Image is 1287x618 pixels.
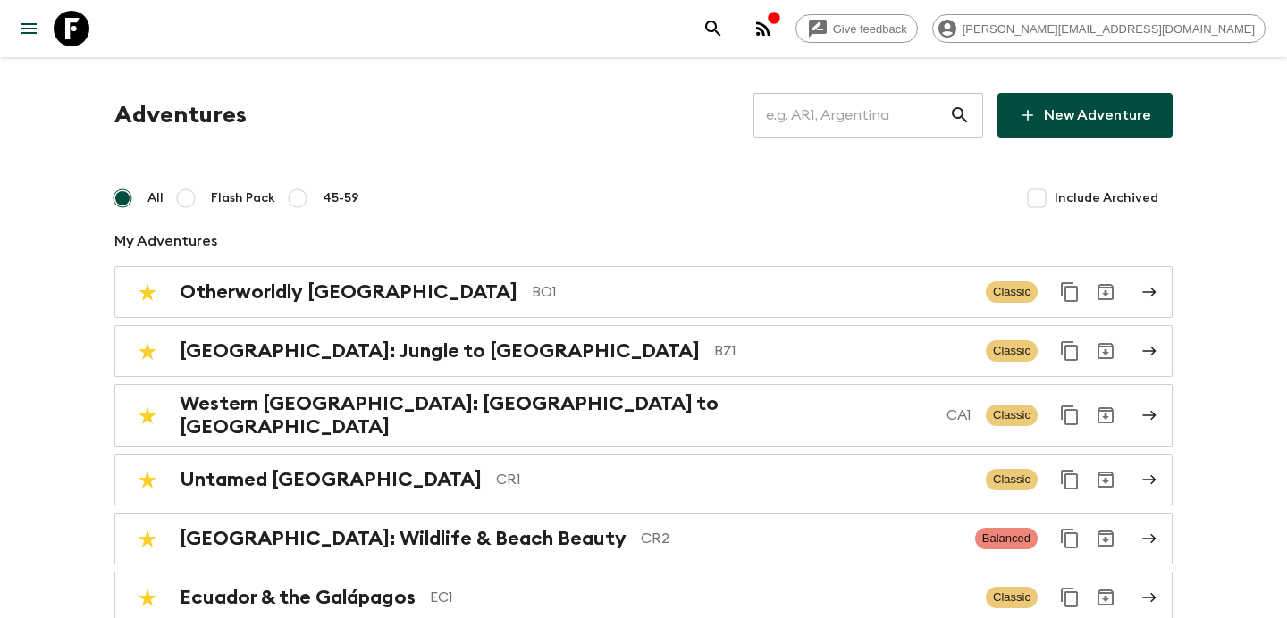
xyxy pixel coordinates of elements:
h2: [GEOGRAPHIC_DATA]: Wildlife & Beach Beauty [180,527,627,550]
button: Archive [1088,397,1123,433]
a: [GEOGRAPHIC_DATA]: Wildlife & Beach BeautyCR2BalancedDuplicate for 45-59Archive [114,513,1173,564]
button: search adventures [695,11,731,46]
button: Archive [1088,274,1123,310]
span: Classic [986,405,1038,426]
span: Balanced [975,528,1038,549]
button: Duplicate for 45-59 [1052,397,1088,433]
a: Western [GEOGRAPHIC_DATA]: [GEOGRAPHIC_DATA] to [GEOGRAPHIC_DATA]CA1ClassicDuplicate for 45-59Arc... [114,384,1173,447]
span: Flash Pack [211,189,275,207]
span: [PERSON_NAME][EMAIL_ADDRESS][DOMAIN_NAME] [953,22,1265,36]
button: Duplicate for 45-59 [1052,462,1088,497]
a: Untamed [GEOGRAPHIC_DATA]CR1ClassicDuplicate for 45-59Archive [114,454,1173,505]
button: Duplicate for 45-59 [1052,521,1088,556]
p: CR1 [496,469,972,490]
span: Include Archived [1055,189,1158,207]
h2: [GEOGRAPHIC_DATA]: Jungle to [GEOGRAPHIC_DATA] [180,339,700,363]
p: EC1 [430,587,972,608]
h1: Adventures [114,97,247,133]
p: BO1 [532,281,972,303]
button: Archive [1088,462,1123,497]
button: Duplicate for 45-59 [1052,580,1088,615]
span: Classic [986,281,1038,303]
a: Give feedback [795,14,918,43]
p: BZ1 [714,340,972,362]
span: Classic [986,587,1038,608]
h2: Otherworldly [GEOGRAPHIC_DATA] [180,280,517,304]
input: e.g. AR1, Argentina [753,90,949,140]
span: Give feedback [823,22,917,36]
p: My Adventures [114,230,1173,252]
h2: Untamed [GEOGRAPHIC_DATA] [180,468,482,491]
span: All [147,189,164,207]
button: menu [11,11,46,46]
span: 45-59 [323,189,359,207]
button: Archive [1088,333,1123,369]
span: Classic [986,340,1038,362]
button: Archive [1088,521,1123,556]
button: Duplicate for 45-59 [1052,274,1088,310]
a: Otherworldly [GEOGRAPHIC_DATA]BO1ClassicDuplicate for 45-59Archive [114,266,1173,318]
a: [GEOGRAPHIC_DATA]: Jungle to [GEOGRAPHIC_DATA]BZ1ClassicDuplicate for 45-59Archive [114,325,1173,377]
div: [PERSON_NAME][EMAIL_ADDRESS][DOMAIN_NAME] [932,14,1266,43]
span: Classic [986,469,1038,490]
h2: Western [GEOGRAPHIC_DATA]: [GEOGRAPHIC_DATA] to [GEOGRAPHIC_DATA] [180,392,932,438]
p: CA1 [946,405,972,426]
button: Duplicate for 45-59 [1052,333,1088,369]
button: Archive [1088,580,1123,615]
h2: Ecuador & the Galápagos [180,586,416,609]
a: New Adventure [997,93,1173,138]
p: CR2 [641,528,961,549]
